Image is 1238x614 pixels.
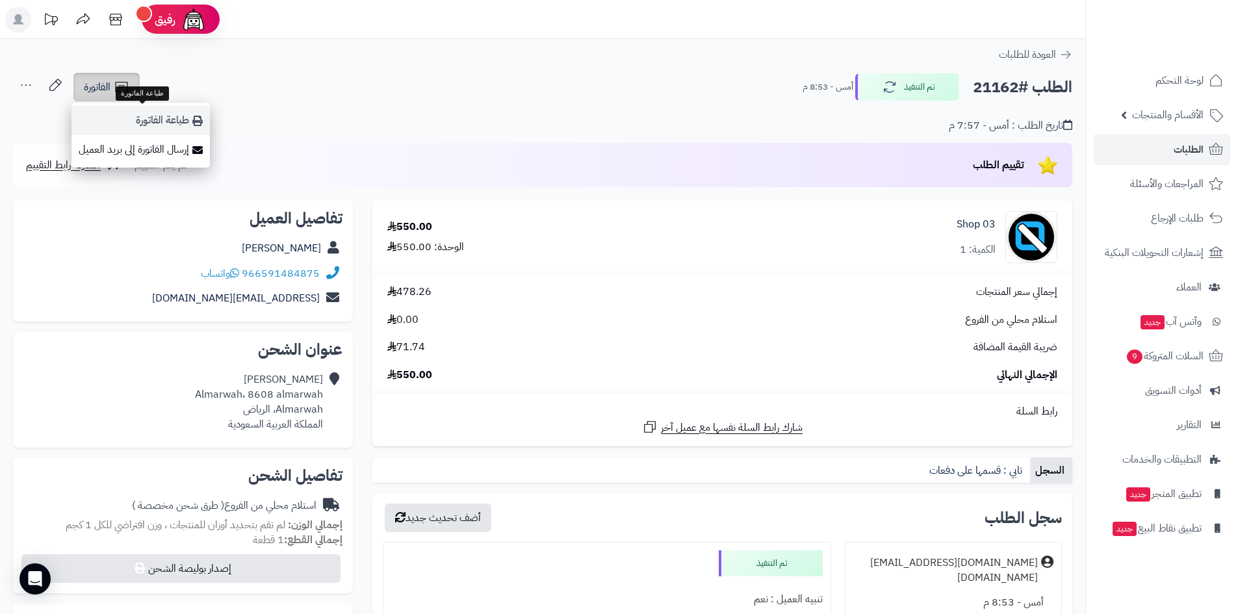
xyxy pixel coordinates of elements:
[71,106,210,135] a: طباعة الفاتورة
[242,266,320,281] a: 966591484875
[1094,203,1230,234] a: طلبات الإرجاع
[71,135,210,164] a: إرسال الفاتورة إلى بريد العميل
[21,554,341,583] button: إصدار بوليصة الشحن
[201,266,239,281] a: واتساب
[1094,478,1230,509] a: تطبيق المتجرجديد
[155,12,175,27] span: رفيق
[853,556,1038,585] div: [DOMAIN_NAME][EMAIL_ADDRESS][DOMAIN_NAME]
[949,118,1072,133] div: تاريخ الطلب : أمس - 7:57 م
[960,242,996,257] div: الكمية: 1
[26,157,123,173] a: مشاركة رابط التقييم
[957,217,996,232] a: 03 Shop
[719,550,823,576] div: تم التنفيذ
[999,47,1072,62] a: العودة للطلبات
[195,372,323,431] div: [PERSON_NAME] Almarwah، 8608 almarwah Almarwah، الرياض المملكة العربية السعودية
[116,86,169,101] div: طباعة الفاتورة
[1113,522,1137,536] span: جديد
[1111,519,1202,537] span: تطبيق نقاط البيع
[152,290,320,306] a: [EMAIL_ADDRESS][DOMAIN_NAME]
[1094,340,1230,372] a: السلات المتروكة9
[181,6,207,32] img: ai-face.png
[23,211,342,226] h2: تفاصيل العميل
[378,404,1067,419] div: رابط السلة
[1150,23,1226,51] img: logo-2.png
[855,73,959,101] button: تم التنفيذ
[661,420,803,435] span: شارك رابط السلة نفسها مع عميل آخر
[1126,487,1150,502] span: جديد
[976,285,1057,300] span: إجمالي سعر المنتجات
[387,368,432,383] span: 550.00
[1176,278,1202,296] span: العملاء
[974,340,1057,355] span: ضريبة القيمة المضافة
[73,73,140,101] a: الفاتورة
[1030,457,1072,483] a: السجل
[23,468,342,483] h2: تفاصيل الشحن
[973,74,1072,101] h2: الطلب #21162
[1105,244,1204,262] span: إشعارات التحويلات البنكية
[1151,209,1204,227] span: طلبات الإرجاع
[973,157,1024,173] span: تقييم الطلب
[1122,450,1202,468] span: التطبيقات والخدمات
[1094,375,1230,406] a: أدوات التسويق
[387,240,464,255] div: الوحدة: 550.00
[1094,237,1230,268] a: إشعارات التحويلات البنكية
[1145,381,1202,400] span: أدوات التسويق
[1094,513,1230,544] a: تطبيق نقاط البيعجديد
[803,81,853,94] small: أمس - 8:53 م
[385,504,491,532] button: أضف تحديث جديد
[1094,409,1230,441] a: التقارير
[84,79,110,95] span: الفاتورة
[1006,211,1057,263] img: no_image-90x90.png
[1125,485,1202,503] span: تطبيق المتجر
[34,6,67,36] a: تحديثات المنصة
[19,563,51,595] div: Open Intercom Messenger
[985,510,1062,526] h3: سجل الطلب
[1094,168,1230,199] a: المراجعات والأسئلة
[1141,315,1165,329] span: جديد
[997,368,1057,383] span: الإجمالي النهائي
[387,285,432,300] span: 478.26
[1132,106,1204,124] span: الأقسام والمنتجات
[387,313,419,327] span: 0.00
[1094,134,1230,165] a: الطلبات
[1130,175,1204,193] span: المراجعات والأسئلة
[23,342,342,357] h2: عنوان الشحن
[288,517,342,533] strong: إجمالي الوزن:
[1177,416,1202,434] span: التقارير
[253,532,342,548] small: 1 قطعة
[284,532,342,548] strong: إجمالي القطع:
[242,240,321,256] a: [PERSON_NAME]
[1094,272,1230,303] a: العملاء
[999,47,1056,62] span: العودة للطلبات
[1094,444,1230,475] a: التطبيقات والخدمات
[924,457,1030,483] a: تابي : قسمها على دفعات
[1139,313,1202,331] span: وآتس آب
[387,340,425,355] span: 71.74
[26,157,101,173] span: مشاركة رابط التقييم
[1174,140,1204,159] span: الطلبات
[1126,347,1204,365] span: السلات المتروكة
[965,313,1057,327] span: استلام محلي من الفروع
[132,498,316,513] div: استلام محلي من الفروع
[1155,71,1204,90] span: لوحة التحكم
[1094,65,1230,96] a: لوحة التحكم
[1094,306,1230,337] a: وآتس آبجديد
[66,517,285,533] span: لم تقم بتحديد أوزان للمنتجات ، وزن افتراضي للكل 1 كجم
[387,220,432,235] div: 550.00
[132,498,224,513] span: ( طرق شحن مخصصة )
[1126,349,1142,364] span: 9
[642,419,803,435] a: شارك رابط السلة نفسها مع عميل آخر
[391,587,822,612] div: تنبيه العميل : نعم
